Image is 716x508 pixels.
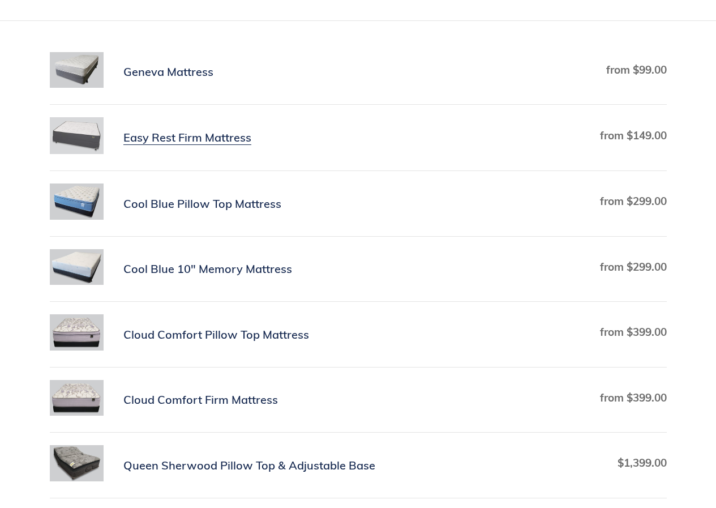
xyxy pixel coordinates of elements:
a: Geneva Mattress [50,52,667,92]
a: Cloud Comfort Pillow Top Mattress [50,314,667,355]
a: Easy Rest Firm Mattress [50,117,667,158]
a: Cool Blue Pillow Top Mattress [50,183,667,224]
a: Queen Sherwood Pillow Top & Adjustable Base [50,445,667,485]
a: Cloud Comfort Firm Mattress [50,380,667,420]
a: Cool Blue 10" Memory Mattress [50,249,667,289]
